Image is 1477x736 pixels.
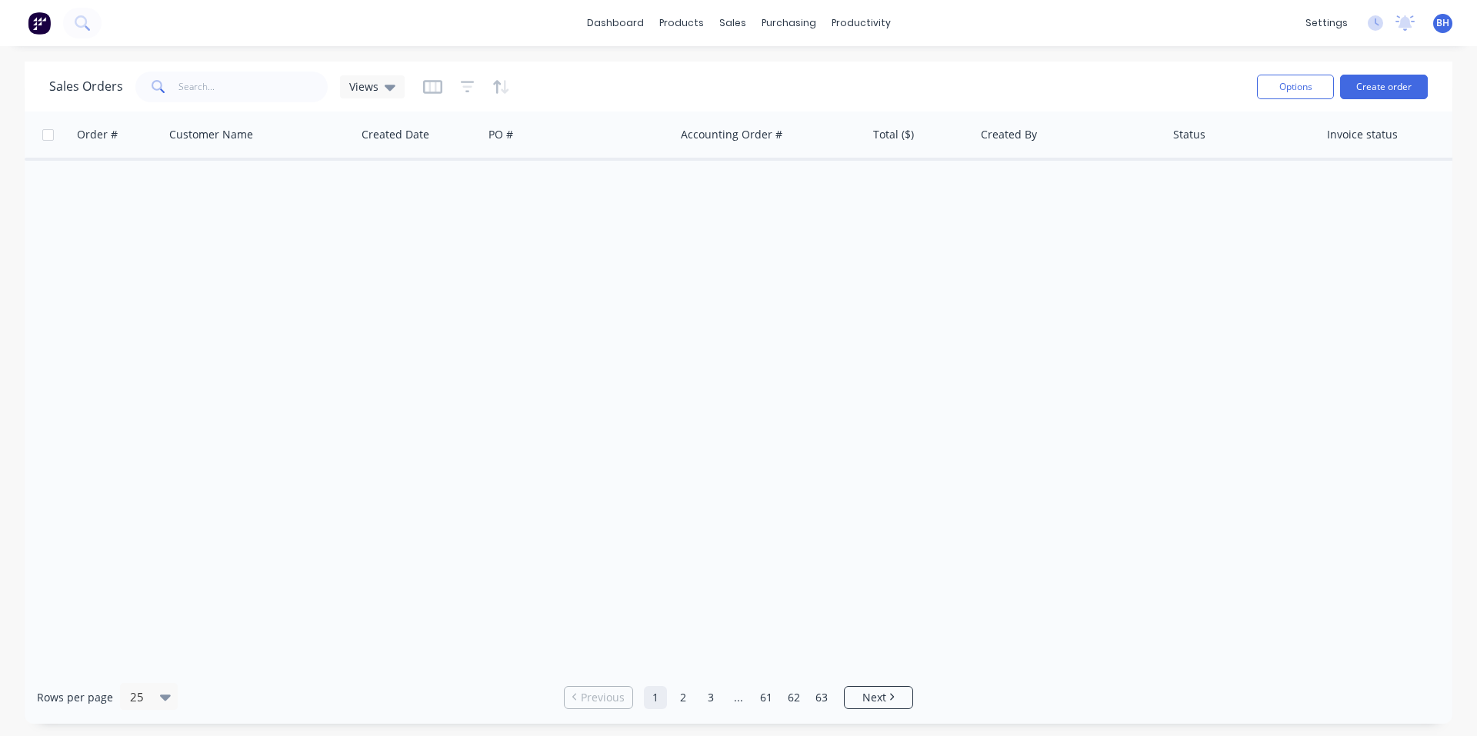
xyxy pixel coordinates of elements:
[1173,127,1205,142] div: Status
[362,127,429,142] div: Created Date
[581,690,625,705] span: Previous
[652,12,712,35] div: products
[579,12,652,35] a: dashboard
[1436,16,1449,30] span: BH
[1298,12,1355,35] div: settings
[862,690,886,705] span: Next
[712,12,754,35] div: sales
[1340,75,1428,99] button: Create order
[77,127,118,142] div: Order #
[754,12,824,35] div: purchasing
[727,686,750,709] a: Jump forward
[845,690,912,705] a: Next page
[488,127,513,142] div: PO #
[1327,127,1398,142] div: Invoice status
[681,127,782,142] div: Accounting Order #
[37,690,113,705] span: Rows per page
[349,78,378,95] span: Views
[873,127,914,142] div: Total ($)
[782,686,805,709] a: Page 62
[810,686,833,709] a: Page 63
[1257,75,1334,99] button: Options
[178,72,328,102] input: Search...
[644,686,667,709] a: Page 1 is your current page
[169,127,253,142] div: Customer Name
[565,690,632,705] a: Previous page
[755,686,778,709] a: Page 61
[558,686,919,709] ul: Pagination
[672,686,695,709] a: Page 2
[824,12,899,35] div: productivity
[699,686,722,709] a: Page 3
[28,12,51,35] img: Factory
[49,79,123,94] h1: Sales Orders
[981,127,1037,142] div: Created By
